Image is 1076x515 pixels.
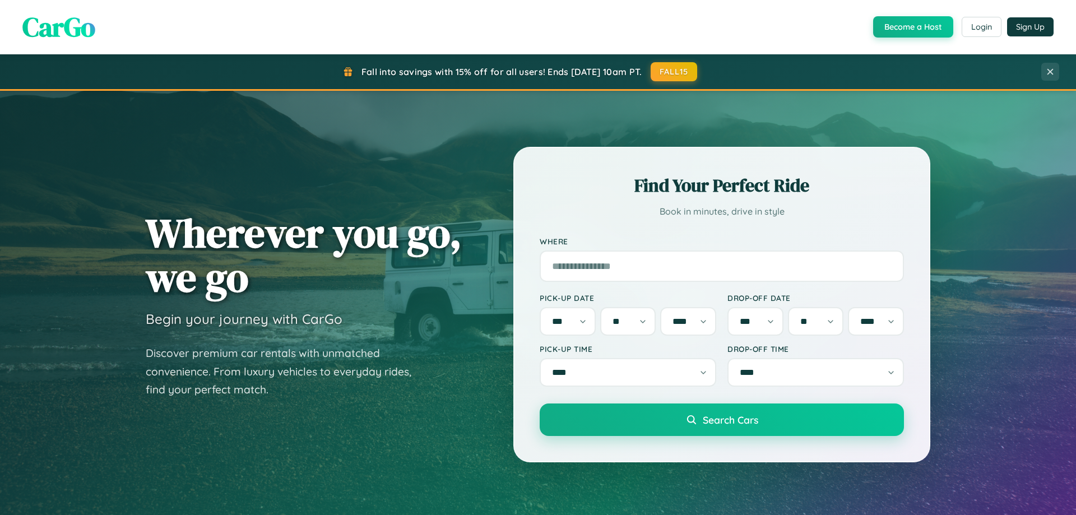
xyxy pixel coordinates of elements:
span: CarGo [22,8,95,45]
p: Book in minutes, drive in style [540,203,904,220]
p: Discover premium car rentals with unmatched convenience. From luxury vehicles to everyday rides, ... [146,344,426,399]
button: Login [962,17,1001,37]
span: Search Cars [703,414,758,426]
label: Drop-off Date [727,293,904,303]
button: Sign Up [1007,17,1054,36]
button: Become a Host [873,16,953,38]
h1: Wherever you go, we go [146,211,462,299]
label: Pick-up Date [540,293,716,303]
h3: Begin your journey with CarGo [146,310,342,327]
label: Where [540,236,904,246]
button: Search Cars [540,403,904,436]
button: FALL15 [651,62,698,81]
label: Drop-off Time [727,344,904,354]
h2: Find Your Perfect Ride [540,173,904,198]
label: Pick-up Time [540,344,716,354]
span: Fall into savings with 15% off for all users! Ends [DATE] 10am PT. [361,66,642,77]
